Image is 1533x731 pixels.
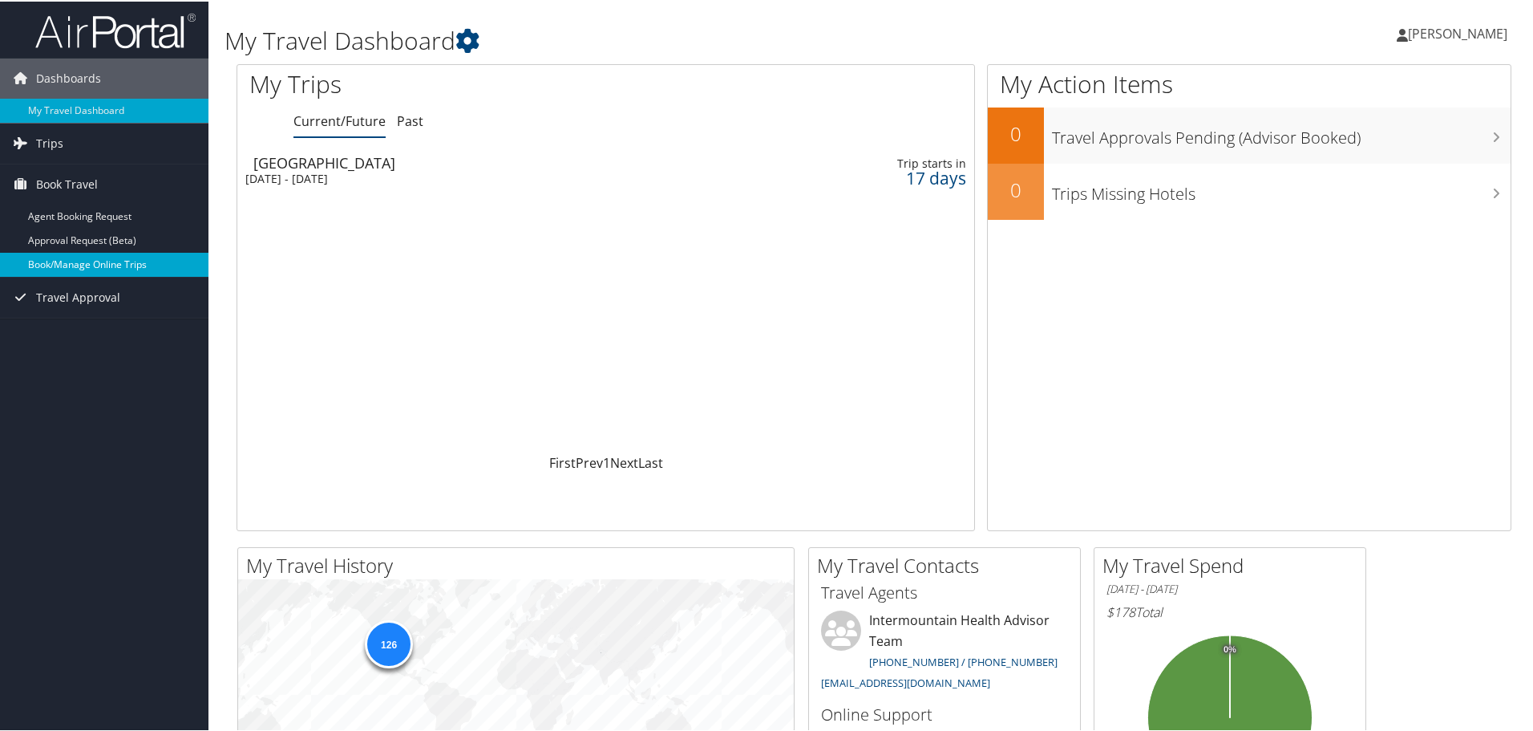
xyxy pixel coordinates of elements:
[576,453,603,470] a: Prev
[817,550,1080,578] h2: My Travel Contacts
[253,154,718,169] div: [GEOGRAPHIC_DATA]
[821,580,1068,603] h3: Travel Agents
[36,163,98,203] span: Book Travel
[988,66,1511,99] h1: My Action Items
[1102,550,1365,578] h2: My Travel Spend
[988,162,1511,218] a: 0Trips Missing Hotels
[1052,117,1511,148] h3: Travel Approvals Pending (Advisor Booked)
[610,453,638,470] a: Next
[1106,580,1353,595] h6: [DATE] - [DATE]
[36,276,120,316] span: Travel Approval
[245,170,710,185] div: [DATE] - [DATE]
[1397,8,1523,56] a: [PERSON_NAME]
[35,10,196,48] img: airportal-logo.png
[806,155,966,169] div: Trip starts in
[293,111,386,128] a: Current/Future
[1106,602,1353,619] h6: Total
[36,57,101,97] span: Dashboards
[1224,644,1236,653] tspan: 0%
[249,66,655,99] h1: My Trips
[821,702,1068,725] h3: Online Support
[1052,173,1511,204] h3: Trips Missing Hotels
[988,175,1044,202] h2: 0
[224,22,1090,56] h1: My Travel Dashboard
[365,619,413,667] div: 126
[869,653,1058,668] a: [PHONE_NUMBER] / [PHONE_NUMBER]
[638,453,663,470] a: Last
[603,453,610,470] a: 1
[813,609,1076,695] li: Intermountain Health Advisor Team
[821,674,990,688] a: [EMAIL_ADDRESS][DOMAIN_NAME]
[549,453,576,470] a: First
[1408,23,1507,41] span: [PERSON_NAME]
[806,169,966,184] div: 17 days
[36,122,63,162] span: Trips
[246,550,794,578] h2: My Travel History
[397,111,423,128] a: Past
[1106,602,1135,619] span: $178
[988,106,1511,162] a: 0Travel Approvals Pending (Advisor Booked)
[988,119,1044,146] h2: 0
